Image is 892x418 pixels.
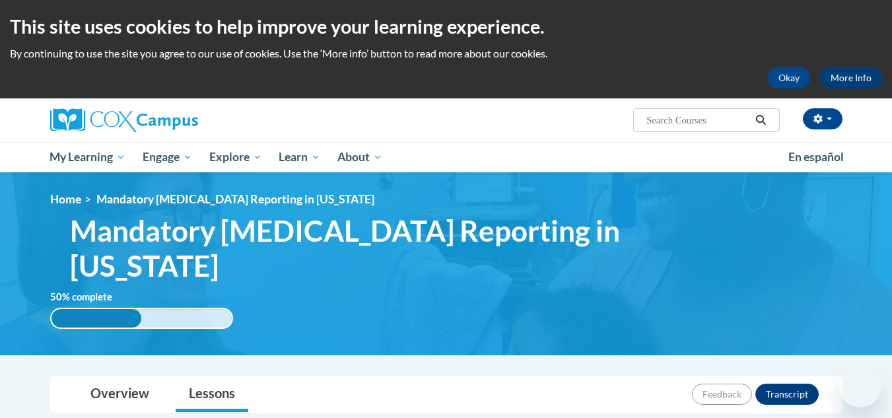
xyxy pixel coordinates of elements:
span: Learn [279,149,320,165]
a: Explore [201,142,271,172]
label: % complete [50,290,126,304]
img: Cox Campus [50,108,198,132]
a: Lessons [176,377,248,412]
h2: This site uses cookies to help improve your learning experience. [10,13,882,40]
span: En español [788,150,844,164]
span: My Learning [50,149,125,165]
button: Search [751,112,771,128]
a: Home [50,192,81,206]
a: My Learning [42,142,135,172]
a: About [329,142,391,172]
span: Engage [143,149,192,165]
a: More Info [820,67,882,88]
span: Mandatory [MEDICAL_DATA] Reporting in [US_STATE] [70,213,660,283]
button: Account Settings [803,108,842,129]
span: Mandatory [MEDICAL_DATA] Reporting in [US_STATE] [96,192,374,206]
iframe: Button to launch messaging window [839,365,881,407]
a: Cox Campus [50,108,301,132]
a: Overview [77,377,162,412]
input: Search Courses [645,112,751,128]
button: Transcript [755,384,819,405]
button: Okay [768,67,810,88]
span: 50 [50,291,62,302]
span: Explore [209,149,262,165]
a: Learn [270,142,329,172]
span: About [337,149,382,165]
a: Engage [134,142,201,172]
p: By continuing to use the site you agree to our use of cookies. Use the ‘More info’ button to read... [10,46,882,61]
div: Main menu [30,142,862,172]
div: 50% [51,309,142,328]
a: En español [780,143,852,171]
button: Feedback [692,384,752,405]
